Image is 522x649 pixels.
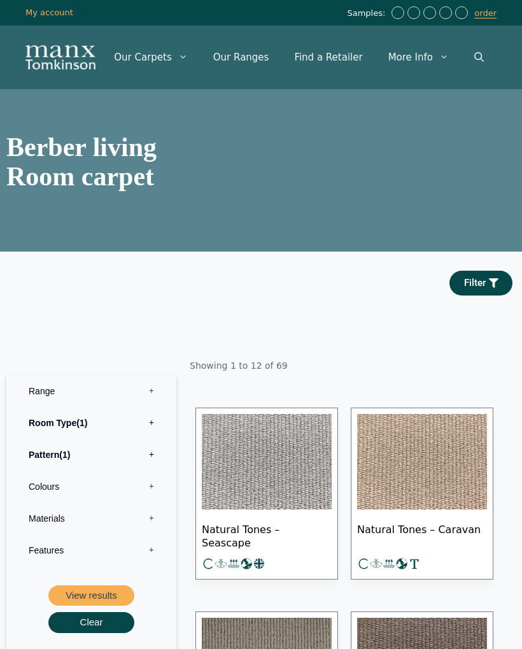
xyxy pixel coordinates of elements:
[474,8,497,18] a: order
[76,418,87,428] span: 1
[281,38,375,76] a: Find a Retailer
[101,38,497,76] nav: Primary
[16,407,167,439] label: Room Type
[189,353,516,378] p: Showing 1 to 12 of 69
[25,45,95,69] img: Manx Tomkinson
[16,534,167,566] label: Features
[6,132,93,162] span: berber
[6,132,157,191] span: living room
[48,585,134,606] button: View results
[16,503,167,534] label: Materials
[376,38,462,76] a: More Info
[195,408,338,580] a: Natural Tones Seascape Natural Tones – Seascape
[449,271,512,296] a: Filter
[347,8,388,19] span: Samples:
[48,612,134,633] button: Clear
[202,513,332,557] span: Natural Tones – Seascape
[464,278,486,288] span: Filter
[202,414,332,510] img: Natural Tones Seascape
[357,414,487,510] img: Natural Tones - Caravan
[201,38,282,76] a: Our Ranges
[6,132,176,191] h1: carpet
[357,513,487,557] span: Natural Tones – Caravan
[462,38,497,76] a: Open Search Bar
[25,8,73,17] a: My account
[351,408,493,580] a: Natural Tones - Caravan Natural Tones – Caravan
[16,375,167,407] label: Range
[59,450,70,460] span: 1
[16,439,167,471] label: Pattern
[101,38,201,76] a: Our Carpets
[16,471,167,503] label: Colours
